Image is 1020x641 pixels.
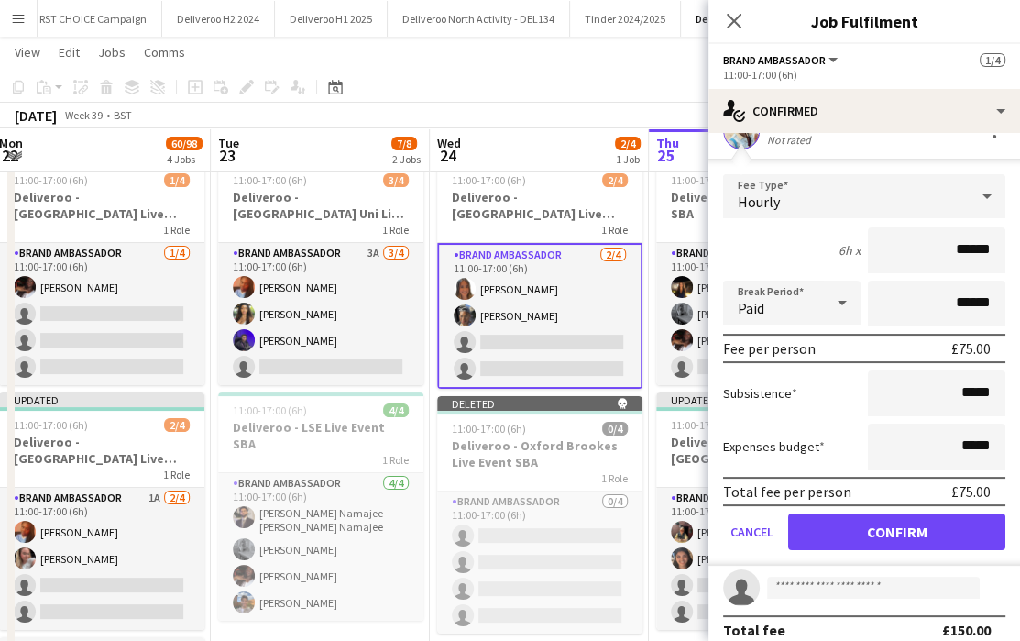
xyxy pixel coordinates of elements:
span: 11:00-17:00 (6h) [671,418,745,432]
span: 11:00-17:00 (6h) [14,418,88,432]
h3: Deliveroo - UCL Live Event SBA [656,189,861,222]
span: 2/4 [602,173,628,187]
span: 1/4 [980,53,1005,67]
span: 1 Role [382,223,409,237]
span: Hourly [738,193,780,211]
span: 1/4 [164,173,190,187]
div: BST [114,108,132,122]
span: View [15,44,40,61]
span: 1 Role [163,223,190,237]
app-card-role: Brand Ambassador0/411:00-17:00 (6h) [437,492,642,634]
span: Wed [437,135,461,151]
span: 2/4 [615,137,641,150]
app-job-card: Updated11:00-17:00 (6h)3/4Deliveroo - [GEOGRAPHIC_DATA] Uni Live Event SBA1 RoleBrand Ambassador3... [218,148,423,385]
app-job-card: 11:00-17:00 (6h)4/4Deliveroo - LSE Live Event SBA1 RoleBrand Ambassador4/411:00-17:00 (6h)[PERSON... [218,392,423,621]
span: Tue [218,135,239,151]
div: 4 Jobs [167,152,202,166]
h3: Deliveroo - Oxford Brookes Live Event SBA [437,437,642,470]
button: Deliveroo H1 2025 [275,1,388,37]
div: Deleted [437,396,642,411]
button: FIRST CHOICE Campaign [16,1,162,37]
button: Tinder 2024/2025 [570,1,681,37]
app-job-card: Deleted 11:00-17:00 (6h)0/4Deliveroo - Oxford Brookes Live Event SBA1 RoleBrand Ambassador0/411:0... [437,396,642,634]
div: Not rated [767,133,815,147]
span: Week 39 [60,108,106,122]
span: Paid [738,299,764,317]
div: 2 Jobs [392,152,421,166]
h3: Deliveroo - [GEOGRAPHIC_DATA] Uni Live Event SBA [656,434,861,467]
span: 0/4 [602,422,628,436]
div: 6h x [839,242,861,259]
button: Cancel [723,514,781,550]
span: 1 Role [601,471,628,485]
app-card-role: Brand Ambassador2/411:00-17:00 (6h)[PERSON_NAME][PERSON_NAME] [437,243,642,389]
a: View [7,40,48,64]
span: Thu [656,135,679,151]
button: Deliveroo H2 2024 [162,1,275,37]
h3: Deliveroo - [GEOGRAPHIC_DATA] Live Event SBA [437,189,642,222]
a: Comms [137,40,192,64]
span: 11:00-17:00 (6h) [452,422,526,436]
span: 25 [653,145,679,166]
span: 4/4 [383,403,409,417]
button: Deliveroo North Activity - DEL134 [388,1,570,37]
span: Edit [59,44,80,61]
div: [DATE] [15,106,57,125]
app-job-card: Updated11:00-17:00 (6h)2/4Deliveroo - [GEOGRAPHIC_DATA] Uni Live Event SBA1 RoleBrand Ambassador2... [656,392,861,630]
span: 1 Role [601,223,628,237]
label: Expenses budget [723,438,825,455]
span: 11:00-17:00 (6h) [233,173,307,187]
app-card-role: Brand Ambassador3A3/411:00-17:00 (6h)[PERSON_NAME][PERSON_NAME][PERSON_NAME] [656,243,861,385]
div: Confirmed [708,89,1020,133]
div: Fee per person [723,339,816,358]
app-job-card: Updated11:00-17:00 (6h)3/4Deliveroo - UCL Live Event SBA1 RoleBrand Ambassador3A3/411:00-17:00 (6... [656,148,861,385]
button: Deliveroo H2 2025 [681,1,796,37]
div: £150.00 [942,621,991,639]
button: Confirm [788,514,1005,550]
app-card-role: Brand Ambassador2/411:00-17:00 (6h)[PERSON_NAME][PERSON_NAME] [656,488,861,630]
span: 60/98 [166,137,203,150]
label: Subsistence [723,385,797,402]
app-card-role: Brand Ambassador3A3/411:00-17:00 (6h)[PERSON_NAME][PERSON_NAME][PERSON_NAME] [218,243,423,385]
div: 1 Job [616,152,640,166]
span: 11:00-17:00 (6h) [14,173,88,187]
span: 1 Role [163,468,190,481]
h3: Deliveroo - LSE Live Event SBA [218,419,423,452]
div: £75.00 [951,339,991,358]
span: 1 Role [382,453,409,467]
span: 24 [434,145,461,166]
span: 11:00-17:00 (6h) [671,173,745,187]
h3: Deliveroo - [GEOGRAPHIC_DATA] Uni Live Event SBA [218,189,423,222]
div: £75.00 [951,482,991,501]
span: 11:00-17:00 (6h) [233,403,307,417]
app-job-card: Updated11:00-17:00 (6h)2/4Deliveroo - [GEOGRAPHIC_DATA] Live Event SBA1 RoleBrand Ambassador2/411... [437,148,642,389]
app-card-role: Brand Ambassador4/411:00-17:00 (6h)[PERSON_NAME] Namajee [PERSON_NAME] Namajee[PERSON_NAME][PERSO... [218,473,423,621]
div: Total fee per person [723,482,851,501]
a: Jobs [91,40,133,64]
span: 3/4 [383,173,409,187]
span: 7/8 [391,137,417,150]
div: Updated [656,392,861,407]
span: Jobs [98,44,126,61]
span: Brand Ambassador [723,53,826,67]
div: Total fee [723,621,785,639]
span: Comms [144,44,185,61]
button: Brand Ambassador [723,53,840,67]
span: 2/4 [164,418,190,432]
h3: Job Fulfilment [708,9,1020,33]
span: 23 [215,145,239,166]
div: 11:00-17:00 (6h) [723,68,1005,82]
a: Edit [51,40,87,64]
span: 11:00-17:00 (6h) [452,173,526,187]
